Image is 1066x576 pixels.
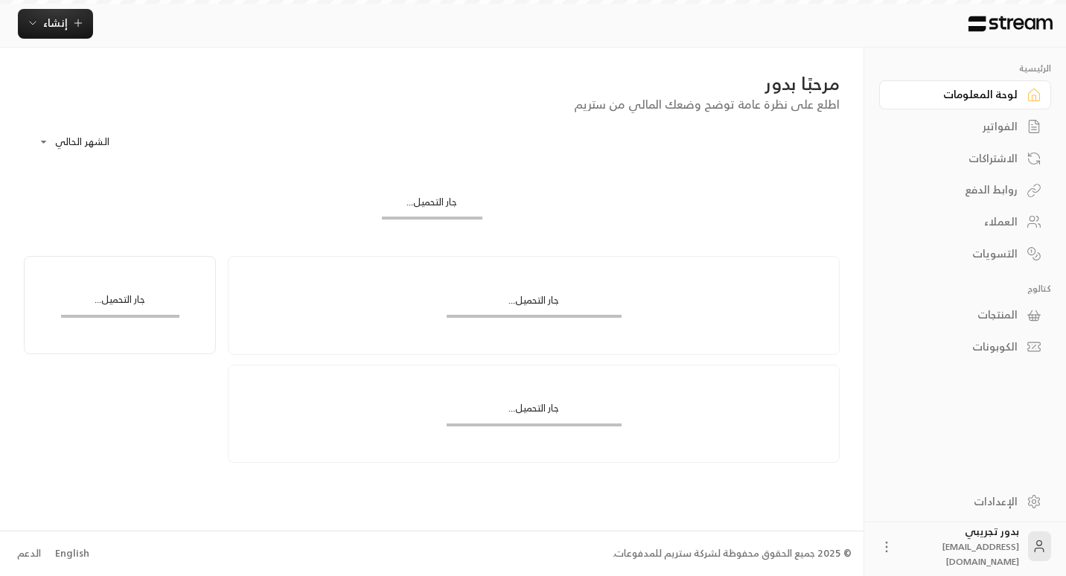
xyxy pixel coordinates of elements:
[879,239,1051,268] a: التسويات
[18,9,93,39] button: إنشاء
[898,246,1018,261] div: التسويات
[879,112,1051,141] a: الفواتير
[879,283,1051,295] p: كتالوج
[879,208,1051,237] a: العملاء
[903,524,1019,569] div: بدور تجريبي
[879,80,1051,109] a: لوحة المعلومات
[879,63,1051,74] p: الرئيسية
[967,16,1054,32] img: Logo
[447,293,622,315] div: جار التحميل...
[613,546,852,561] div: © 2025 جميع الحقوق محفوظة لشركة ستريم للمدفوعات.
[898,182,1018,197] div: روابط الدفع
[898,494,1018,509] div: الإعدادات
[898,339,1018,354] div: الكوبونات
[447,401,622,423] div: جار التحميل...
[43,13,68,32] span: إنشاء
[879,301,1051,330] a: المنتجات
[942,539,1019,569] span: [EMAIL_ADDRESS][DOMAIN_NAME]
[31,123,143,161] div: الشهر الحالي
[898,214,1018,229] div: العملاء
[55,546,89,561] div: English
[879,333,1051,362] a: الكوبونات
[898,119,1018,134] div: الفواتير
[898,87,1018,102] div: لوحة المعلومات
[24,71,840,95] div: مرحبًا بدور
[12,540,45,567] a: الدعم
[382,195,482,217] div: جار التحميل...
[879,144,1051,173] a: الاشتراكات
[61,292,179,314] div: جار التحميل...
[574,94,840,115] span: اطلع على نظرة عامة توضح وضعك المالي من ستريم
[879,176,1051,205] a: روابط الدفع
[898,151,1018,166] div: الاشتراكات
[879,487,1051,516] a: الإعدادات
[898,307,1018,322] div: المنتجات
